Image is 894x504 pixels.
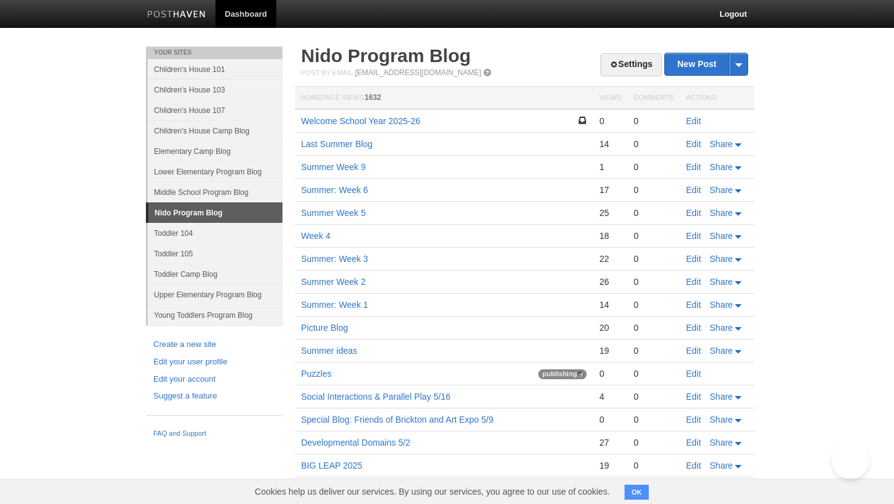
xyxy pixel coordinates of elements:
a: Special Blog: Friends of Brickton and Art Expo 5/9 [301,415,494,425]
a: Edit [686,277,701,287]
span: Share [710,162,733,172]
div: 19 [599,345,621,356]
div: 25 [599,207,621,218]
span: Share [710,323,733,333]
a: Edit [686,116,701,126]
span: publishing [538,369,587,379]
div: 0 [634,345,674,356]
a: Last Summer Blog [301,139,372,149]
div: 27 [599,437,621,448]
span: Share [710,346,733,356]
a: Edit [686,369,701,379]
span: Share [710,461,733,470]
a: Puzzles [301,369,332,379]
div: 17 [599,184,621,196]
span: Share [710,277,733,287]
div: 0 [634,253,674,264]
div: 18 [599,230,621,241]
a: Children's House 103 [148,79,282,100]
span: Share [710,185,733,195]
a: Week 4 [301,231,330,241]
a: Welcome School Year 2025-26 [301,116,420,126]
div: 14 [599,299,621,310]
a: New Post [665,53,747,75]
div: 20 [599,322,621,333]
div: 0 [599,414,621,425]
a: BIG LEAP 2025 [301,461,363,470]
a: Edit [686,254,701,264]
th: Actions [680,87,754,110]
span: Share [710,231,733,241]
a: Edit [686,208,701,218]
span: Share [710,254,733,264]
div: 0 [634,161,674,173]
div: 0 [634,184,674,196]
a: Nido Program Blog [148,203,282,223]
a: Developmental Domains 5/2 [301,438,410,448]
div: 1 [599,161,621,173]
a: Summer: Week 6 [301,185,368,195]
a: [EMAIL_ADDRESS][DOMAIN_NAME] [355,68,481,77]
a: Edit [686,346,701,356]
li: Your Sites [146,47,282,59]
span: 1632 [364,93,381,102]
a: Children's House Camp Blog [148,120,282,141]
div: 0 [599,368,621,379]
a: Summer ideas [301,346,357,356]
a: Summer Week 2 [301,277,366,287]
span: Share [710,208,733,218]
a: Edit [686,438,701,448]
div: 22 [599,253,621,264]
a: Children's House 101 [148,59,282,79]
div: 0 [634,368,674,379]
div: 26 [599,276,621,287]
a: Settings [600,53,662,76]
span: Post by Email [301,69,353,76]
a: Edit your user profile [153,356,275,369]
div: 0 [634,460,674,471]
a: Young Toddlers Program Blog [148,305,282,325]
div: 0 [634,115,674,127]
a: Suggest a feature [153,390,275,403]
a: Toddler 104 [148,223,282,243]
img: loading-tiny-gray.gif [577,372,582,377]
div: 0 [634,299,674,310]
a: Upper Elementary Program Blog [148,284,282,305]
button: OK [625,485,649,500]
span: Share [710,415,733,425]
a: Edit [686,392,701,402]
a: FAQ and Support [153,428,275,439]
iframe: Help Scout Beacon - Open [832,442,869,479]
a: Summer: Week 3 [301,254,368,264]
div: 0 [634,437,674,448]
a: Picture Blog [301,323,348,333]
a: Edit [686,139,701,149]
div: 0 [599,115,621,127]
a: Summer Week 5 [301,208,366,218]
div: 0 [634,322,674,333]
a: Edit your account [153,373,275,386]
div: 0 [634,276,674,287]
th: Views [593,87,627,110]
div: 4 [599,391,621,402]
a: Edit [686,162,701,172]
a: Lower Elementary Program Blog [148,161,282,182]
a: Social Interactions & Parallel Play 5/16 [301,392,450,402]
div: 0 [634,230,674,241]
a: Edit [686,323,701,333]
div: 0 [634,138,674,150]
a: Edit [686,461,701,470]
a: Toddler Camp Blog [148,264,282,284]
a: Edit [686,231,701,241]
span: Share [710,392,733,402]
span: Share [710,139,733,149]
th: Comments [628,87,680,110]
a: Edit [686,300,701,310]
a: Toddler 105 [148,243,282,264]
th: Homepage Views [295,87,593,110]
div: 0 [634,207,674,218]
div: 0 [634,414,674,425]
img: Posthaven-bar [147,11,206,20]
a: Children's House 107 [148,100,282,120]
span: Cookies help us deliver our services. By using our services, you agree to our use of cookies. [242,479,622,504]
